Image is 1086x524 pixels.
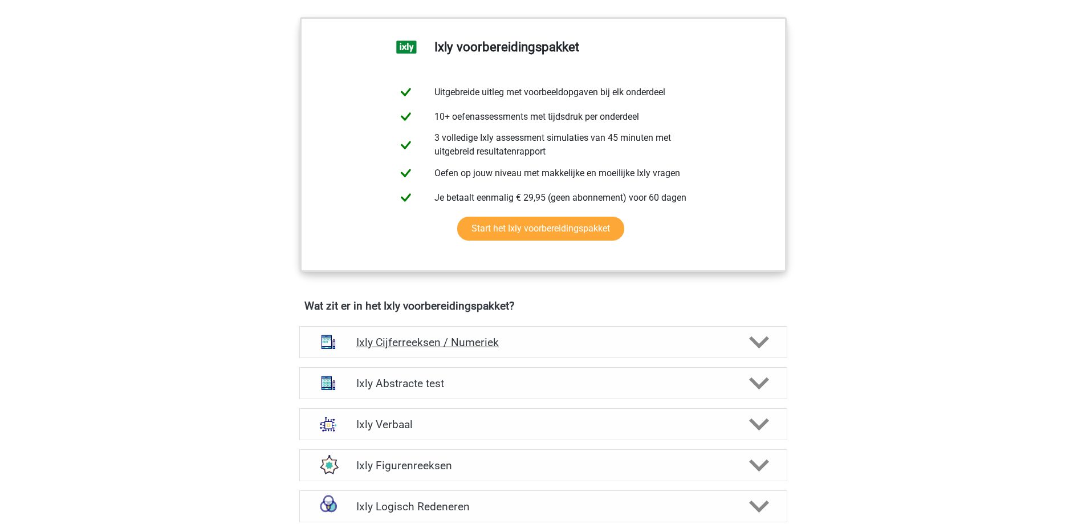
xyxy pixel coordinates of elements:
a: figuurreeksen Ixly Figurenreeksen [295,449,792,481]
a: abstracte matrices Ixly Abstracte test [295,367,792,399]
a: Start het Ixly voorbereidingspakket [457,217,624,241]
h4: Ixly Abstracte test [356,377,730,390]
a: syllogismen Ixly Logisch Redeneren [295,490,792,522]
a: cijferreeksen Ixly Cijferreeksen / Numeriek [295,326,792,358]
img: syllogismen [314,491,343,521]
img: cijferreeksen [314,327,343,357]
img: figuurreeksen [314,450,343,480]
h4: Wat zit er in het Ixly voorbereidingspakket? [304,299,782,312]
h4: Ixly Cijferreeksen / Numeriek [356,336,730,349]
h4: Ixly Logisch Redeneren [356,500,730,513]
a: analogieen Ixly Verbaal [295,408,792,440]
img: abstracte matrices [314,368,343,398]
img: analogieen [314,409,343,439]
h4: Ixly Verbaal [356,418,730,431]
h4: Ixly Figurenreeksen [356,459,730,472]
